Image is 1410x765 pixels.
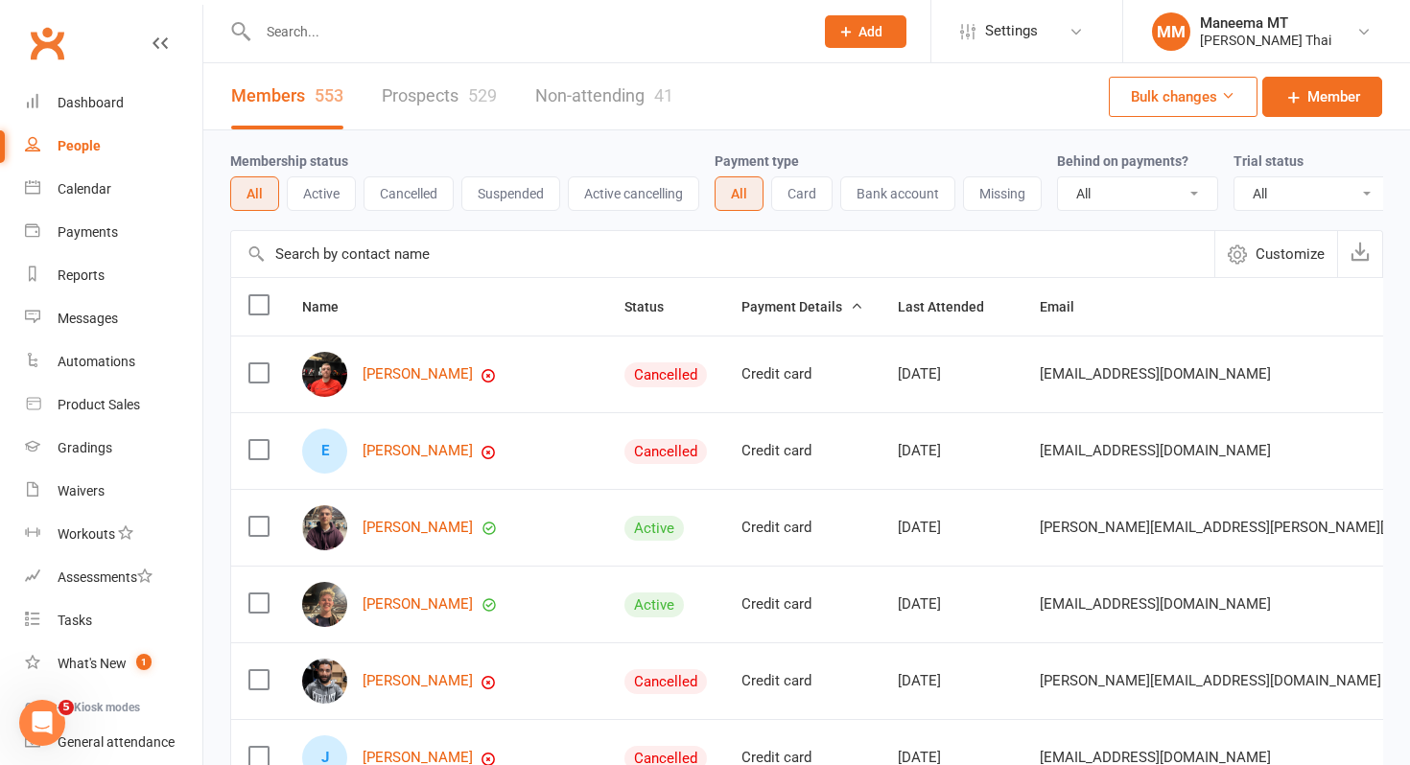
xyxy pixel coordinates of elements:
[771,176,833,211] button: Card
[58,613,92,628] div: Tasks
[898,596,1005,613] div: [DATE]
[1040,662,1381,699] span: [PERSON_NAME][EMAIL_ADDRESS][DOMAIN_NAME]
[1040,299,1095,314] span: Email
[25,427,202,470] a: Gradings
[468,85,497,105] div: 529
[1200,14,1331,32] div: Maneema MT
[363,673,473,689] a: [PERSON_NAME]
[624,516,684,541] div: Active
[25,513,202,556] a: Workouts
[741,520,863,536] div: Credit card
[302,352,347,397] img: Jack
[741,366,863,382] div: Credit card
[1040,295,1095,318] button: Email
[25,211,202,254] a: Payments
[715,176,764,211] button: All
[858,24,882,39] span: Add
[58,181,111,197] div: Calendar
[302,505,347,550] img: Zachary
[25,297,202,340] a: Messages
[58,354,135,369] div: Automations
[898,520,1005,536] div: [DATE]
[136,654,152,670] span: 1
[624,439,707,464] div: Cancelled
[58,224,118,240] div: Payments
[302,299,360,314] span: Name
[624,362,707,387] div: Cancelled
[840,176,955,211] button: Bank account
[25,254,202,297] a: Reports
[741,673,863,689] div: Credit card
[59,700,74,715] span: 5
[58,569,153,585] div: Assessments
[985,10,1038,53] span: Settings
[25,721,202,764] a: General attendance kiosk mode
[58,440,112,455] div: Gradings
[624,295,685,318] button: Status
[25,599,202,642] a: Tasks
[363,443,473,459] a: [PERSON_NAME]
[1307,85,1360,108] span: Member
[302,659,347,704] img: Terrance
[1040,432,1271,469] span: [EMAIL_ADDRESS][DOMAIN_NAME]
[1256,243,1325,266] span: Customize
[461,176,560,211] button: Suspended
[1200,32,1331,49] div: [PERSON_NAME] Thai
[58,483,105,498] div: Waivers
[382,63,497,129] a: Prospects529
[624,669,707,694] div: Cancelled
[1040,356,1271,392] span: [EMAIL_ADDRESS][DOMAIN_NAME]
[315,85,343,105] div: 553
[1234,153,1304,169] label: Trial status
[1262,77,1382,117] a: Member
[23,19,71,67] a: Clubworx
[898,295,1005,318] button: Last Attended
[19,700,65,746] iframe: Intercom live chat
[230,153,348,169] label: Membership status
[25,340,202,383] a: Automations
[1040,586,1271,622] span: [EMAIL_ADDRESS][DOMAIN_NAME]
[363,596,473,613] a: [PERSON_NAME]
[231,231,1214,277] input: Search by contact name
[963,176,1042,211] button: Missing
[1057,153,1188,169] label: Behind on payments?
[25,642,202,685] a: What's New1
[364,176,454,211] button: Cancelled
[1109,77,1257,117] button: Bulk changes
[58,311,118,326] div: Messages
[302,582,347,627] img: Lachlan
[898,299,1005,314] span: Last Attended
[252,18,800,45] input: Search...
[58,397,140,412] div: Product Sales
[58,526,115,542] div: Workouts
[741,443,863,459] div: Credit card
[25,556,202,599] a: Assessments
[25,470,202,513] a: Waivers
[25,383,202,427] a: Product Sales
[624,592,684,617] div: Active
[58,267,105,283] div: Reports
[1152,12,1190,51] div: MM
[58,656,127,671] div: What's New
[624,299,685,314] span: Status
[58,734,175,750] div: General attendance
[898,443,1005,459] div: [DATE]
[287,176,356,211] button: Active
[363,366,473,382] a: [PERSON_NAME]
[25,125,202,168] a: People
[741,299,863,314] span: Payment Details
[741,295,863,318] button: Payment Details
[654,85,673,105] div: 41
[568,176,699,211] button: Active cancelling
[363,520,473,536] a: [PERSON_NAME]
[898,366,1005,382] div: [DATE]
[58,138,101,153] div: People
[302,429,347,474] div: Elya
[898,673,1005,689] div: [DATE]
[825,15,906,48] button: Add
[715,153,799,169] label: Payment type
[741,596,863,613] div: Credit card
[25,168,202,211] a: Calendar
[231,63,343,129] a: Members553
[230,176,279,211] button: All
